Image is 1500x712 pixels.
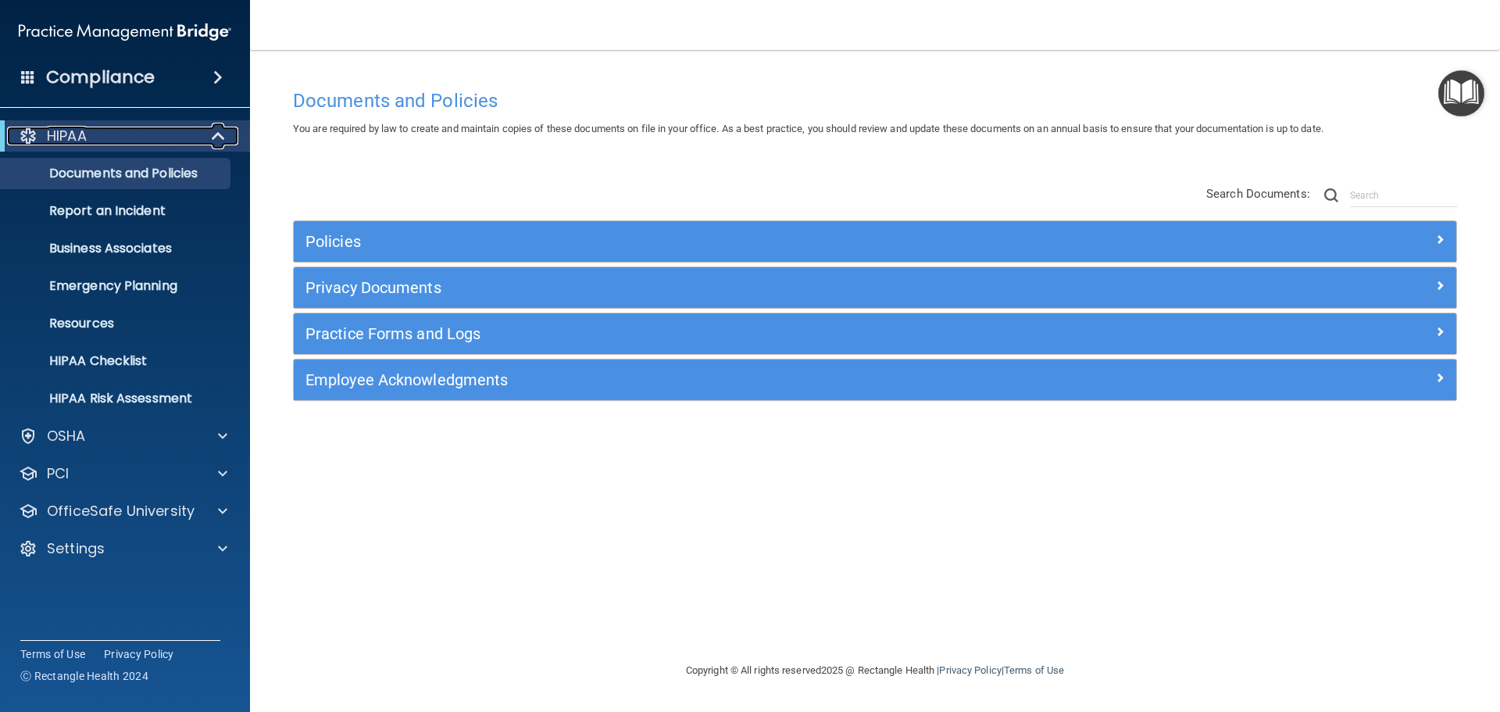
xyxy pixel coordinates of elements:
[305,367,1445,392] a: Employee Acknowledgments
[305,233,1154,250] h5: Policies
[10,166,223,181] p: Documents and Policies
[19,427,227,445] a: OSHA
[1004,664,1064,676] a: Terms of Use
[19,502,227,521] a: OfficeSafe University
[19,464,227,483] a: PCI
[305,275,1445,300] a: Privacy Documents
[1438,70,1484,116] button: Open Resource Center
[1206,187,1310,201] span: Search Documents:
[939,664,1001,676] a: Privacy Policy
[46,66,155,88] h4: Compliance
[19,16,231,48] img: PMB logo
[20,646,85,662] a: Terms of Use
[1324,188,1338,202] img: ic-search.3b580494.png
[305,321,1445,346] a: Practice Forms and Logs
[47,502,195,521] p: OfficeSafe University
[293,91,1457,111] h4: Documents and Policies
[305,279,1154,296] h5: Privacy Documents
[19,539,227,558] a: Settings
[293,123,1323,134] span: You are required by law to create and maintain copies of these documents on file in your office. ...
[305,371,1154,388] h5: Employee Acknowledgments
[47,427,86,445] p: OSHA
[47,539,105,558] p: Settings
[104,646,174,662] a: Privacy Policy
[10,353,223,369] p: HIPAA Checklist
[305,325,1154,342] h5: Practice Forms and Logs
[305,229,1445,254] a: Policies
[590,646,1160,696] div: Copyright © All rights reserved 2025 @ Rectangle Health | |
[10,278,223,294] p: Emergency Planning
[10,241,223,256] p: Business Associates
[10,203,223,219] p: Report an Incident
[10,316,223,331] p: Resources
[47,127,87,145] p: HIPAA
[1350,184,1457,207] input: Search
[19,127,227,145] a: HIPAA
[20,668,148,684] span: Ⓒ Rectangle Health 2024
[10,391,223,406] p: HIPAA Risk Assessment
[47,464,69,483] p: PCI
